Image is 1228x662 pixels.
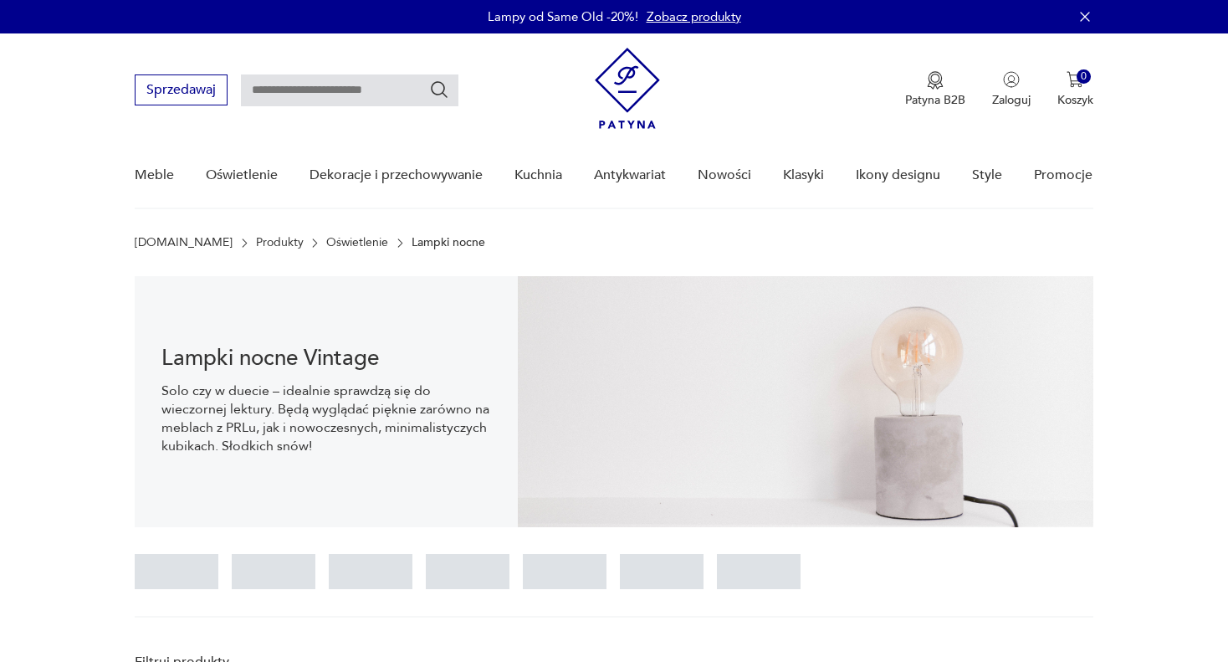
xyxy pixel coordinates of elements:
a: Kuchnia [514,143,562,208]
img: Lampki nocne vintage [518,276,1092,527]
a: Oświetlenie [326,236,388,249]
a: Klasyki [783,143,824,208]
p: Lampki nocne [412,236,485,249]
button: Sprzedawaj [135,74,228,105]
a: Ikony designu [856,143,940,208]
a: [DOMAIN_NAME] [135,236,233,249]
img: Ikonka użytkownika [1003,71,1020,88]
a: Oświetlenie [206,143,278,208]
a: Promocje [1034,143,1092,208]
a: Produkty [256,236,304,249]
button: Patyna B2B [905,71,965,108]
p: Solo czy w duecie – idealnie sprawdzą się do wieczornej lektury. Będą wyglądać pięknie zarówno na... [161,382,491,455]
a: Antykwariat [594,143,666,208]
button: Zaloguj [992,71,1031,108]
p: Koszyk [1057,92,1093,108]
p: Patyna B2B [905,92,965,108]
a: Dekoracje i przechowywanie [310,143,483,208]
a: Nowości [698,143,751,208]
img: Ikona medalu [927,71,944,90]
a: Ikona medaluPatyna B2B [905,71,965,108]
h1: Lampki nocne Vintage [161,348,491,368]
a: Zobacz produkty [647,8,741,25]
img: Patyna - sklep z meblami i dekoracjami vintage [595,48,660,129]
a: Meble [135,143,174,208]
p: Lampy od Same Old -20%! [488,8,638,25]
div: 0 [1077,69,1091,84]
p: Zaloguj [992,92,1031,108]
button: Szukaj [429,80,449,100]
img: Ikona koszyka [1067,71,1083,88]
button: 0Koszyk [1057,71,1093,108]
a: Style [972,143,1002,208]
a: Sprzedawaj [135,85,228,97]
